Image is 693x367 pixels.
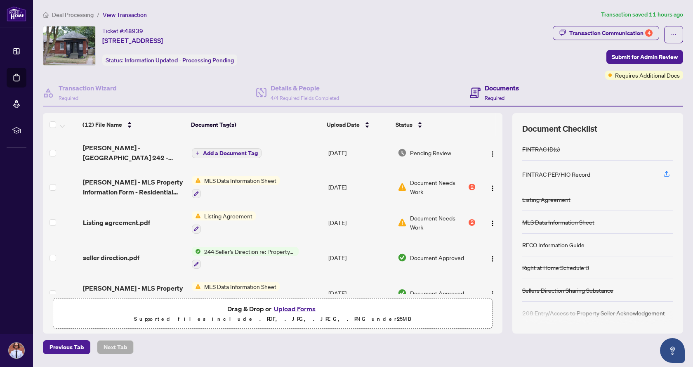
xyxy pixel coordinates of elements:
[325,169,394,205] td: [DATE]
[469,184,475,190] div: 2
[327,120,360,129] span: Upload Date
[522,195,570,204] div: Listing Agreement
[398,182,407,192] img: Document Status
[398,218,407,227] img: Document Status
[489,220,496,227] img: Logo
[645,29,653,37] div: 4
[83,177,185,197] span: [PERSON_NAME] - MLS Property Information Form - Residential Sale and Lease _Rev 052024_upd.pdf
[410,178,467,196] span: Document Needs Work
[125,57,234,64] span: Information Updated - Processing Pending
[485,95,504,101] span: Required
[486,286,499,300] button: Logo
[97,10,99,19] li: /
[192,176,201,185] img: Status Icon
[486,146,499,159] button: Logo
[398,253,407,262] img: Document Status
[522,144,560,154] div: FINTRAC ID(s)
[192,247,299,269] button: Status Icon244 Seller’s Direction re: Property/Offers
[486,251,499,264] button: Logo
[489,291,496,297] img: Logo
[43,12,49,18] span: home
[43,340,90,354] button: Previous Tab
[325,205,394,240] td: [DATE]
[53,298,492,329] span: Drag & Drop orUpload FormsSupported files include .PDF, .JPG, .JPEG, .PNG under25MB
[522,218,594,227] div: MLS Data Information Sheet
[43,26,95,65] img: IMG-40761039_1.jpg
[396,120,412,129] span: Status
[410,289,464,298] span: Document Approved
[79,113,188,136] th: (12) File Name
[553,26,659,40] button: Transaction Communication4
[569,26,653,40] div: Transaction Communication
[489,256,496,262] img: Logo
[82,120,122,129] span: (12) File Name
[486,216,499,229] button: Logo
[52,11,94,19] span: Deal Processing
[83,218,150,227] span: Listing agreement.pdf
[323,113,392,136] th: Upload Date
[192,211,256,234] button: Status IconListing Agreement
[606,50,683,64] button: Submit for Admin Review
[522,286,613,295] div: Sellers Direction Sharing Substance
[522,263,589,272] div: Right at Home Schedule B
[192,247,201,256] img: Status Icon
[188,113,323,136] th: Document Tag(s)
[486,180,499,194] button: Logo
[58,314,487,324] p: Supported files include .PDF, .JPG, .JPEG, .PNG under 25 MB
[522,308,665,317] div: 208 Entry/Access to Property Seller Acknowledgement
[201,247,299,256] span: 244 Seller’s Direction re: Property/Offers
[612,50,678,64] span: Submit for Admin Review
[102,36,163,45] span: [STREET_ADDRESS]
[9,343,24,358] img: Profile Icon
[97,340,134,354] button: Next Tab
[660,338,685,363] button: Open asap
[103,11,147,19] span: View Transaction
[125,27,143,35] span: 48939
[201,282,280,291] span: MLS Data Information Sheet
[201,211,256,220] span: Listing Agreement
[192,211,201,220] img: Status Icon
[83,283,185,303] span: [PERSON_NAME] - MLS Property Information Form - Residential Sale and Lease _Rev 052024_updated.pdf
[489,185,496,192] img: Logo
[469,219,475,226] div: 2
[7,6,26,21] img: logo
[522,240,585,249] div: RECO Information Guide
[489,151,496,157] img: Logo
[102,54,237,66] div: Status:
[49,341,84,354] span: Previous Tab
[59,83,117,93] h4: Transaction Wizard
[398,289,407,298] img: Document Status
[522,170,590,179] div: FINTRAC PEP/HIO Record
[192,148,262,158] button: Add a Document Tag
[227,303,318,314] span: Drag & Drop or
[325,136,394,169] td: [DATE]
[83,143,185,163] span: [PERSON_NAME] - [GEOGRAPHIC_DATA] 242 - Cancellation of Listing Agreement Authority to Offer for ...
[102,26,143,36] div: Ticket #:
[615,71,680,80] span: Requires Additional Docs
[671,32,676,38] span: ellipsis
[192,176,280,198] button: Status IconMLS Data Information Sheet
[192,282,201,291] img: Status Icon
[59,95,78,101] span: Required
[601,10,683,19] article: Transaction saved 11 hours ago
[201,176,280,185] span: MLS Data Information Sheet
[410,148,451,157] span: Pending Review
[196,151,200,155] span: plus
[271,83,339,93] h4: Details & People
[485,83,519,93] h4: Documents
[410,253,464,262] span: Document Approved
[522,123,597,135] span: Document Checklist
[192,282,280,304] button: Status IconMLS Data Information Sheet
[325,240,394,276] td: [DATE]
[271,303,318,314] button: Upload Forms
[271,95,339,101] span: 4/4 Required Fields Completed
[325,275,394,311] td: [DATE]
[83,253,139,263] span: seller direction.pdf
[392,113,476,136] th: Status
[203,150,258,156] span: Add a Document Tag
[410,213,467,232] span: Document Needs Work
[398,148,407,157] img: Document Status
